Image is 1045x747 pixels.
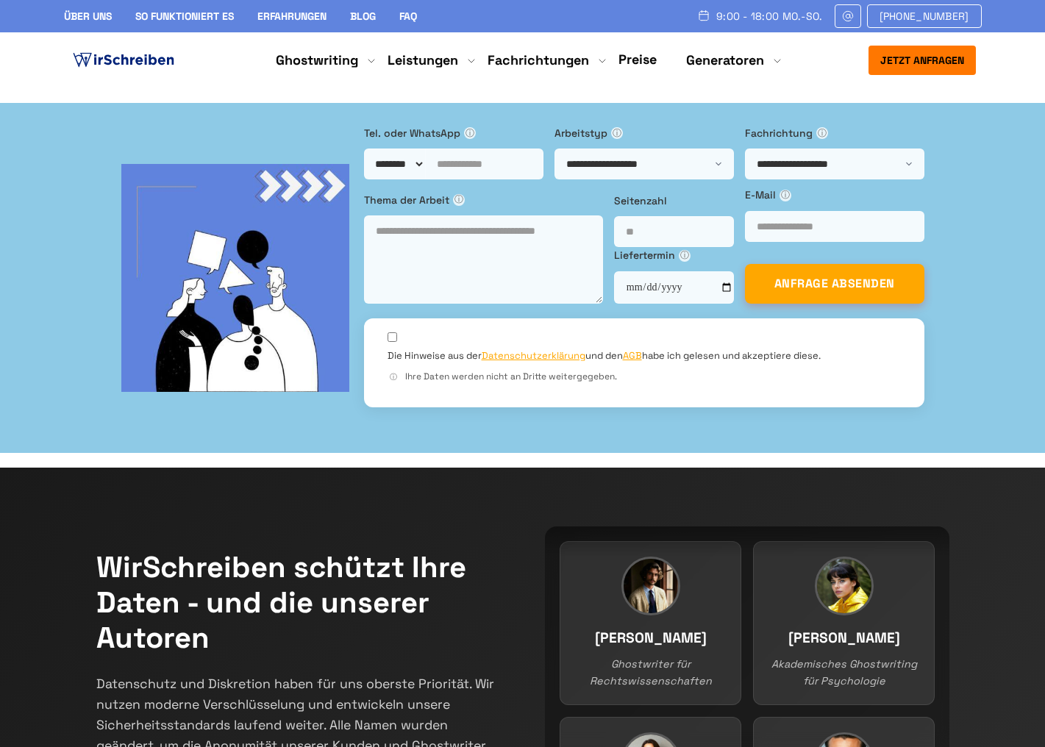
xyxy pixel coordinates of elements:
[618,51,657,68] a: Preise
[399,10,417,23] a: FAQ
[679,250,691,262] span: ⓘ
[869,46,976,75] button: Jetzt anfragen
[841,10,855,22] img: Email
[880,10,969,22] span: [PHONE_NUMBER]
[453,194,465,206] span: ⓘ
[623,349,642,362] a: AGB
[350,10,376,23] a: Blog
[388,371,399,383] span: ⓘ
[575,627,726,650] h3: [PERSON_NAME]
[780,190,791,201] span: ⓘ
[96,550,501,656] h2: WirSchreiben schützt Ihre Daten - und die unserer Autoren
[135,10,234,23] a: So funktioniert es
[488,51,589,69] a: Fachrichtungen
[686,51,764,69] a: Generatoren
[70,49,177,71] img: logo ghostwriter-österreich
[388,51,458,69] a: Leistungen
[716,10,823,22] span: 9:00 - 18:00 Mo.-So.
[614,193,734,209] label: Seitenzahl
[611,127,623,139] span: ⓘ
[768,627,919,650] h3: [PERSON_NAME]
[364,192,603,208] label: Thema der Arbeit
[697,10,710,21] img: Schedule
[867,4,982,28] a: [PHONE_NUMBER]
[64,10,112,23] a: Über uns
[388,349,821,362] label: Die Hinweise aus der und den habe ich gelesen und akzeptiere diese.
[745,264,924,304] button: ANFRAGE ABSENDEN
[745,187,924,203] label: E-Mail
[464,127,476,139] span: ⓘ
[276,51,358,69] a: Ghostwriting
[121,164,349,392] img: bg
[482,349,585,362] a: Datenschutzerklärung
[614,247,734,263] label: Liefertermin
[816,127,828,139] span: ⓘ
[364,125,543,141] label: Tel. oder WhatsApp
[388,370,901,384] div: Ihre Daten werden nicht an Dritte weitergegeben.
[554,125,734,141] label: Arbeitstyp
[745,125,924,141] label: Fachrichtung
[257,10,327,23] a: Erfahrungen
